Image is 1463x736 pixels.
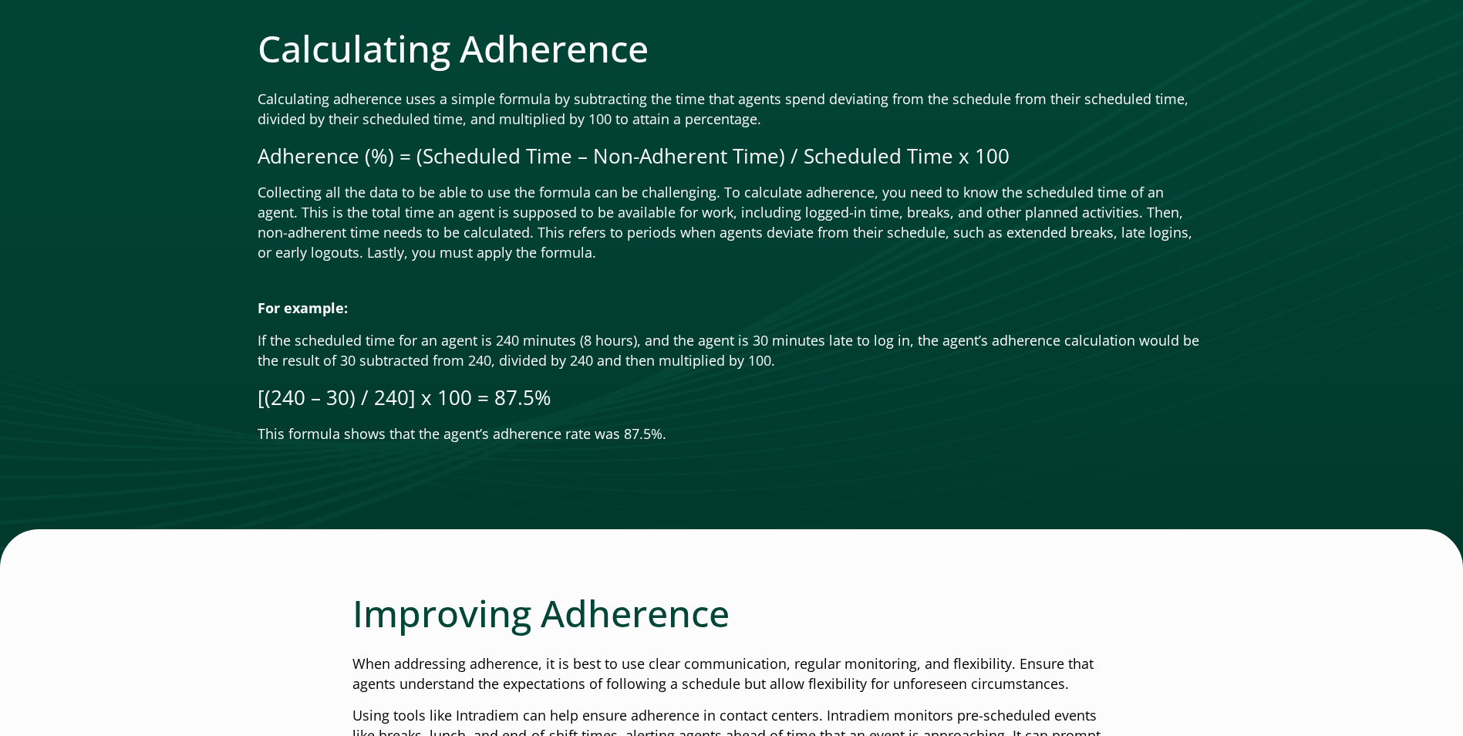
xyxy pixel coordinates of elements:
p: Adherence (%) = (Scheduled Time – Non-Adherent Time) / Scheduled Time x 100 [258,142,1206,170]
p: Collecting all the data to be able to use the formula can be challenging. To calculate adherence,... [258,183,1206,263]
h2: Calculating Adherence [258,26,1206,71]
p: If the scheduled time for an agent is 240 minutes (8 hours), and the agent is 30 minutes late to ... [258,331,1206,371]
h2: Improving Adherence [352,591,1111,636]
p: [(240 – 30) / 240] x 100 = 87.5% [258,383,1206,412]
p: This formula shows that the agent’s adherence rate was 87.5%. [258,424,1206,444]
p: Calculating adherence uses a simple formula by subtracting the time that agents spend deviating f... [258,89,1206,130]
strong: For example: [258,299,348,317]
p: When addressing adherence, it is best to use clear communication, regular monitoring, and flexibi... [352,654,1111,694]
